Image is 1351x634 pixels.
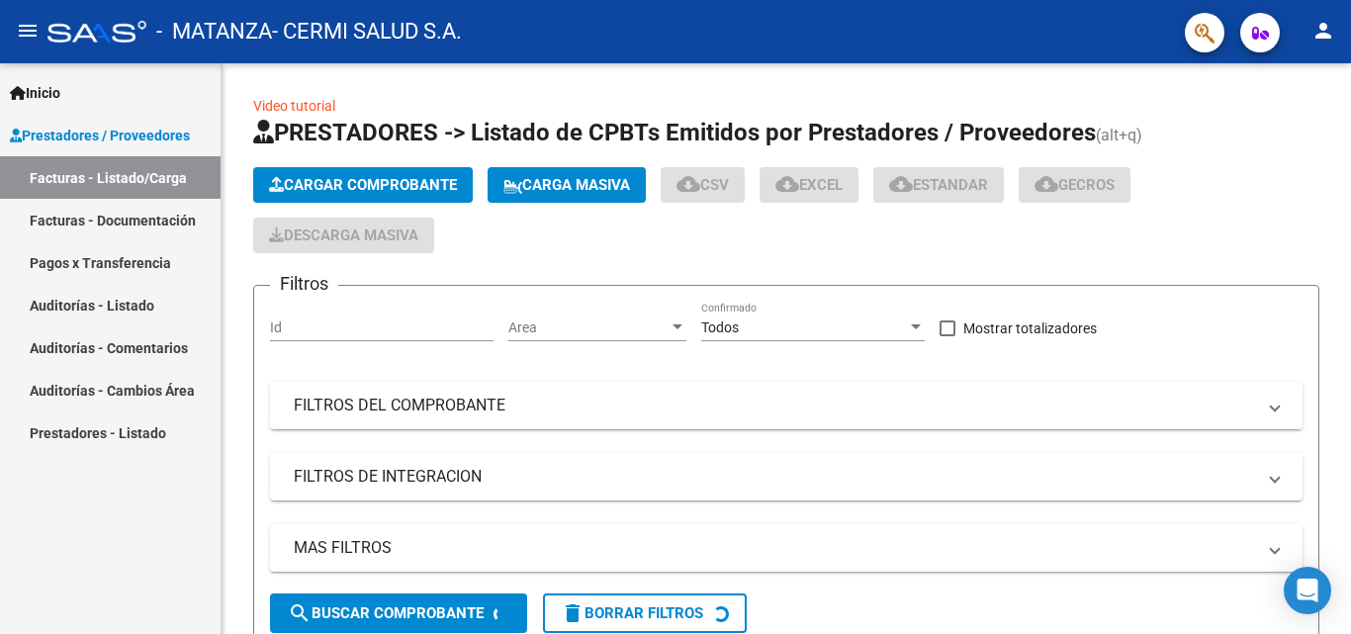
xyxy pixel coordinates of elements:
[16,19,40,43] mat-icon: menu
[288,601,312,625] mat-icon: search
[270,524,1303,572] mat-expansion-panel-header: MAS FILTROS
[701,319,739,335] span: Todos
[10,125,190,146] span: Prestadores / Proveedores
[1096,126,1142,144] span: (alt+q)
[963,317,1097,340] span: Mostrar totalizadores
[503,176,630,194] span: Carga Masiva
[889,176,988,194] span: Estandar
[253,98,335,114] a: Video tutorial
[775,172,799,196] mat-icon: cloud_download
[488,167,646,203] button: Carga Masiva
[1019,167,1130,203] button: Gecros
[561,601,585,625] mat-icon: delete
[889,172,913,196] mat-icon: cloud_download
[294,537,1255,559] mat-panel-title: MAS FILTROS
[270,593,527,633] button: Buscar Comprobante
[873,167,1004,203] button: Estandar
[1284,567,1331,614] div: Open Intercom Messenger
[760,167,858,203] button: EXCEL
[270,270,338,298] h3: Filtros
[270,382,1303,429] mat-expansion-panel-header: FILTROS DEL COMPROBANTE
[294,466,1255,488] mat-panel-title: FILTROS DE INTEGRACION
[269,176,457,194] span: Cargar Comprobante
[288,604,484,622] span: Buscar Comprobante
[1035,172,1058,196] mat-icon: cloud_download
[661,167,745,203] button: CSV
[775,176,843,194] span: EXCEL
[253,167,473,203] button: Cargar Comprobante
[561,604,703,622] span: Borrar Filtros
[543,593,747,633] button: Borrar Filtros
[269,226,418,244] span: Descarga Masiva
[10,82,60,104] span: Inicio
[270,453,1303,500] mat-expansion-panel-header: FILTROS DE INTEGRACION
[253,218,434,253] app-download-masive: Descarga masiva de comprobantes (adjuntos)
[156,10,272,53] span: - MATANZA
[253,218,434,253] button: Descarga Masiva
[253,119,1096,146] span: PRESTADORES -> Listado de CPBTs Emitidos por Prestadores / Proveedores
[272,10,462,53] span: - CERMI SALUD S.A.
[294,395,1255,416] mat-panel-title: FILTROS DEL COMPROBANTE
[676,172,700,196] mat-icon: cloud_download
[1311,19,1335,43] mat-icon: person
[508,319,669,336] span: Area
[676,176,729,194] span: CSV
[1035,176,1115,194] span: Gecros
